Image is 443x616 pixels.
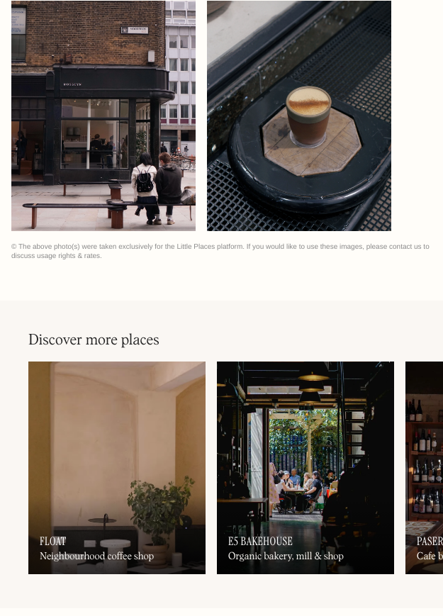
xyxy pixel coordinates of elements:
[28,332,159,349] h2: Discover more places
[40,551,154,563] div: Neighbourhood coffee shop
[40,534,67,548] h3: Float
[228,534,293,548] h3: E5 Bakehouse
[11,242,443,261] div: © The above photo(s) were taken exclusively for the Little Places platform. If you would like to ...
[228,551,344,563] div: Organic bakery, mill & shop
[217,362,394,580] a: E5 BakehouseOrganic bakery, mill & shop
[28,362,206,580] a: FloatNeighbourhood coffee shop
